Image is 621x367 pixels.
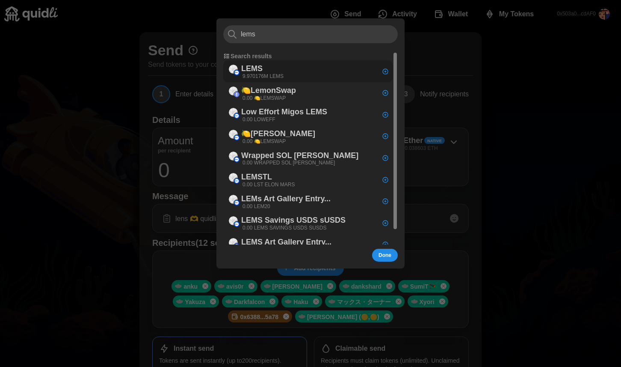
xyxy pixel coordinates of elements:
p: 0.00 LEM20 [242,203,270,210]
p: 0.00 🍋LEMSWAP [242,95,286,102]
p: LEMs Art Gallery Entry... [241,193,331,205]
p: Low Effort Migos LEMS [241,106,327,118]
img: LEMS Savings USDS sUSDS (on Base) [229,216,238,225]
p: 0.00 LEMS SAVINGS USDS SUSDS [242,224,327,232]
img: Wrapped SOL SOL LEMS (on Base) [229,152,238,161]
p: LEMSTL [241,171,272,183]
img: LEMS Art Gallery Entry #15 (on Base) [229,238,238,247]
p: 9.970176M LEMS [242,73,284,80]
p: LEMS Art Gallery Entry... [241,236,331,248]
img: 🍋Lemon Swap (on Base) [229,130,238,139]
p: 0.00 LOWEFF [242,116,275,123]
img: LEMS (on Base) [229,65,238,74]
p: 0.00 🍋LEMSWAP [242,138,286,145]
img: LEMs Art Gallery Entry #20 (on Base) [229,195,238,204]
img: Low Effort Migos LEMS (on Base) [229,108,238,117]
img: 🍋LemonSwap (on Ethereum) [229,87,238,95]
span: Done [379,249,391,261]
p: LEMS Savings USDS sUSDS [241,214,346,227]
input: Token name or address [223,25,398,43]
p: 🍋LemonSwap [241,84,296,97]
p: Wrapped SOL [PERSON_NAME] [241,149,358,162]
img: LEMSTL (on Base) [229,173,238,182]
p: LEMS [241,63,263,75]
p: 0.00 LST ELON MARS [242,181,295,188]
p: 0.00 WRAPPED SOL [PERSON_NAME] [242,159,335,167]
p: 🍋[PERSON_NAME] [241,128,315,140]
button: Done [372,249,398,262]
p: Search results [231,52,272,60]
